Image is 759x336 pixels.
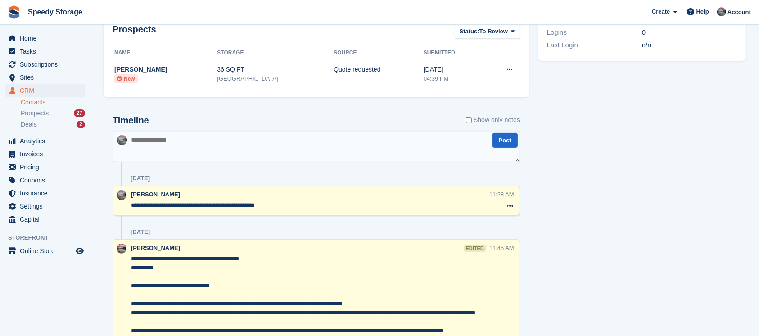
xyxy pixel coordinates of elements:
div: [PERSON_NAME] [114,65,217,74]
a: Contacts [21,98,85,107]
span: Account [727,8,751,17]
li: New [114,74,138,83]
div: 11:28 AM [489,190,514,199]
span: [PERSON_NAME] [131,245,180,251]
img: Dan Jackson [117,244,126,254]
span: [PERSON_NAME] [131,191,180,198]
div: 11:45 AM [489,244,514,252]
th: Submitted [424,46,484,60]
a: menu [5,58,85,71]
span: Sites [20,71,74,84]
a: menu [5,245,85,257]
a: menu [5,84,85,97]
a: menu [5,187,85,200]
div: n/a [642,40,737,50]
a: menu [5,200,85,213]
a: menu [5,161,85,173]
div: 36 SQ FT [217,65,334,74]
span: Analytics [20,135,74,147]
img: Dan Jackson [717,7,726,16]
span: To Review [479,27,508,36]
label: Show only notes [466,115,520,125]
div: Last Login [547,40,642,50]
div: Quote requested [334,65,424,74]
h2: Timeline [113,115,149,126]
div: 2 [77,121,85,128]
span: Storefront [8,233,90,242]
a: menu [5,71,85,84]
th: Storage [217,46,334,60]
a: menu [5,148,85,160]
img: stora-icon-8386f47178a22dfd0bd8f6a31ec36ba5ce8667c1dd55bd0f319d3a0aa187defe.svg [7,5,21,19]
a: menu [5,174,85,186]
span: Create [652,7,670,16]
span: Invoices [20,148,74,160]
a: Deals 2 [21,120,85,129]
div: 27 [74,109,85,117]
span: Tasks [20,45,74,58]
span: Home [20,32,74,45]
span: Subscriptions [20,58,74,71]
span: Prospects [21,109,49,118]
span: Coupons [20,174,74,186]
img: Dan Jackson [117,190,126,200]
div: edited [464,245,486,252]
a: menu [5,135,85,147]
div: 04:39 PM [424,74,484,83]
button: Status: To Review [455,24,520,39]
th: Name [113,46,217,60]
div: [DATE] [131,228,150,236]
span: Status: [460,27,479,36]
a: menu [5,45,85,58]
div: 0 [642,27,737,38]
span: Deals [21,120,37,129]
div: [GEOGRAPHIC_DATA] [217,74,334,83]
button: Post [492,133,518,148]
h2: Prospects [113,24,156,41]
img: Dan Jackson [117,135,127,145]
a: Speedy Storage [24,5,86,19]
a: menu [5,32,85,45]
div: [DATE] [131,175,150,182]
span: Help [696,7,709,16]
span: Settings [20,200,74,213]
span: CRM [20,84,74,97]
div: [DATE] [424,65,484,74]
input: Show only notes [466,115,472,125]
span: Capital [20,213,74,226]
span: Insurance [20,187,74,200]
a: Prospects 27 [21,109,85,118]
span: Pricing [20,161,74,173]
span: Online Store [20,245,74,257]
a: menu [5,213,85,226]
a: Preview store [74,245,85,256]
div: Logins [547,27,642,38]
th: Source [334,46,424,60]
